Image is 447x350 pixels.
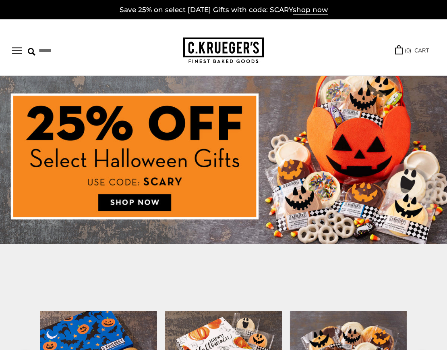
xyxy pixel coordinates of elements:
[28,48,35,56] img: Search
[12,47,22,54] button: Open navigation
[183,37,264,64] img: C.KRUEGER'S
[293,6,328,15] span: shop now
[395,46,429,55] a: (0) CART
[120,6,328,15] a: Save 25% on select [DATE] Gifts with code: SCARYshop now
[28,44,114,57] input: Search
